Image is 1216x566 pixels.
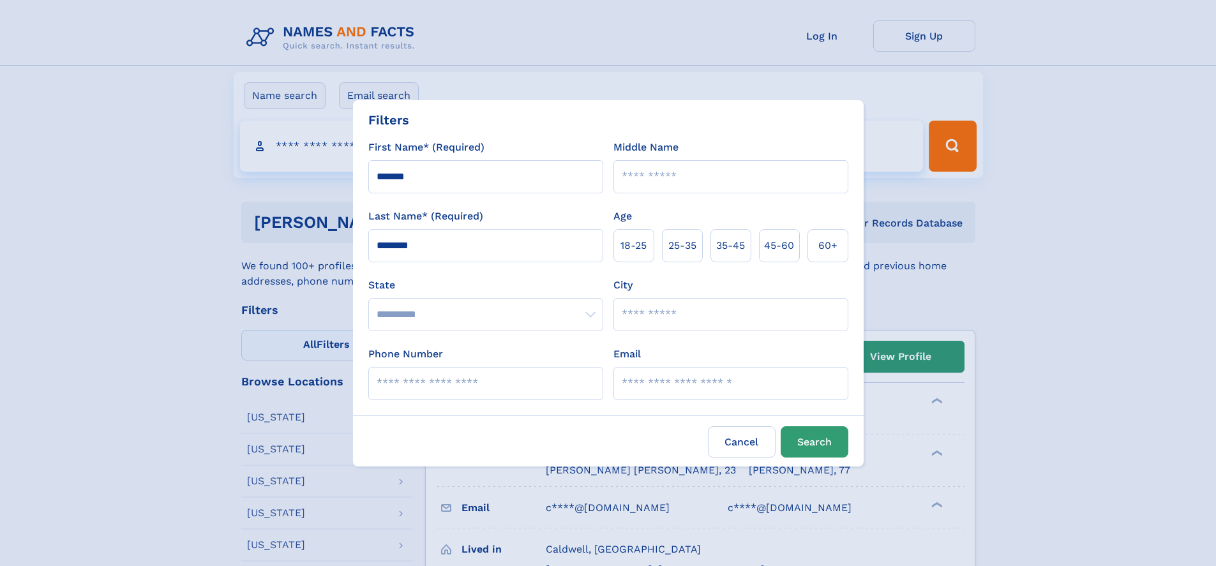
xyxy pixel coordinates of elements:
[668,238,696,253] span: 25‑35
[368,110,409,130] div: Filters
[708,426,776,458] label: Cancel
[368,209,483,224] label: Last Name* (Required)
[368,278,603,293] label: State
[716,238,745,253] span: 35‑45
[613,140,679,155] label: Middle Name
[818,238,837,253] span: 60+
[781,426,848,458] button: Search
[613,346,641,362] label: Email
[620,238,647,253] span: 18‑25
[613,278,633,293] label: City
[613,209,632,224] label: Age
[368,140,484,155] label: First Name* (Required)
[764,238,794,253] span: 45‑60
[368,346,443,362] label: Phone Number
